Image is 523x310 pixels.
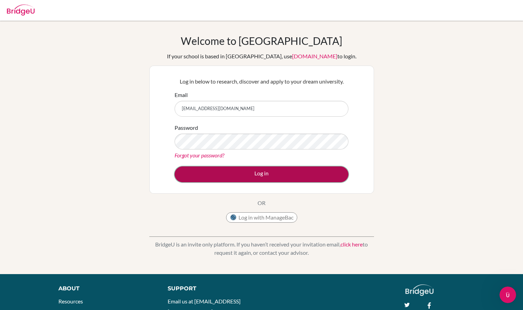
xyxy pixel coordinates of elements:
[499,287,516,303] iframe: Intercom live chat
[7,4,35,16] img: Bridge-U
[175,152,224,158] a: Forgot your password?
[58,284,152,293] div: About
[340,241,363,248] a: click here
[226,212,297,223] button: Log in with ManageBac
[175,124,198,132] label: Password
[181,35,342,47] h1: Welcome to [GEOGRAPHIC_DATA]
[167,52,356,60] div: If your school is based in [GEOGRAPHIC_DATA], use to login.
[175,77,348,86] p: Log in below to research, discover and apply to your dream university.
[292,53,337,59] a: [DOMAIN_NAME]
[149,240,374,257] p: BridgeU is an invite only platform. If you haven’t received your invitation email, to request it ...
[175,166,348,182] button: Log in
[175,91,188,99] label: Email
[405,284,433,296] img: logo_white@2x-f4f0deed5e89b7ecb1c2cc34c3e3d731f90f0f143d5ea2071677605dd97b5244.png
[258,199,265,207] p: OR
[168,284,254,293] div: Support
[58,298,83,304] a: Resources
